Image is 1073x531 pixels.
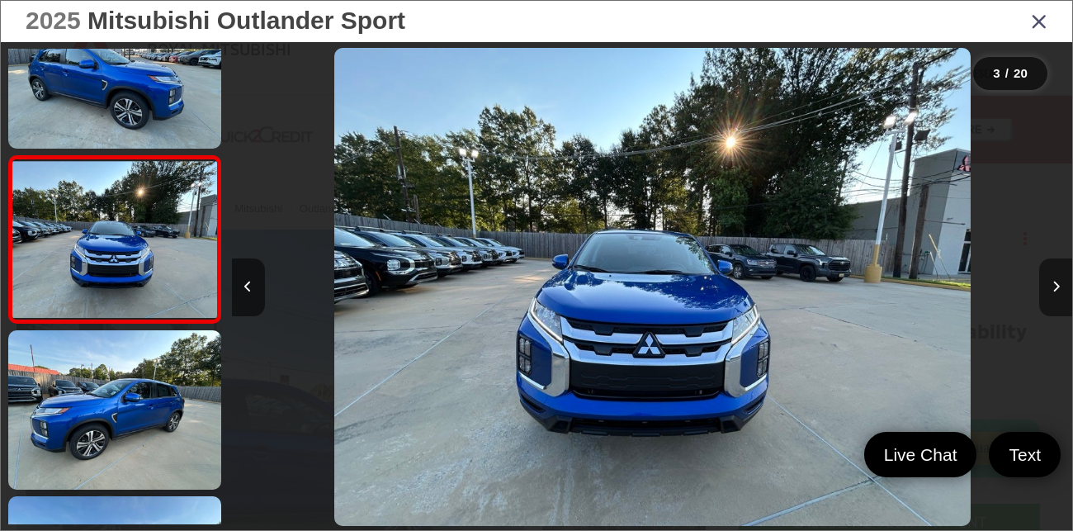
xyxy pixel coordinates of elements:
[232,48,1072,526] div: 2025 Mitsubishi Outlander Sport Base 2
[87,7,405,34] span: Mitsubishi Outlander Sport
[864,432,977,477] a: Live Chat
[1014,66,1028,80] span: 20
[1004,68,1010,79] span: /
[26,7,81,34] span: 2025
[11,161,220,317] img: 2025 Mitsubishi Outlander Sport Base
[334,48,971,526] img: 2025 Mitsubishi Outlander Sport Base
[232,258,265,316] button: Previous image
[989,432,1061,477] a: Text
[1039,258,1072,316] button: Next image
[1000,443,1049,466] span: Text
[6,329,223,491] img: 2025 Mitsubishi Outlander Sport Base
[993,66,1000,80] span: 3
[1031,10,1047,31] i: Close gallery
[876,443,966,466] span: Live Chat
